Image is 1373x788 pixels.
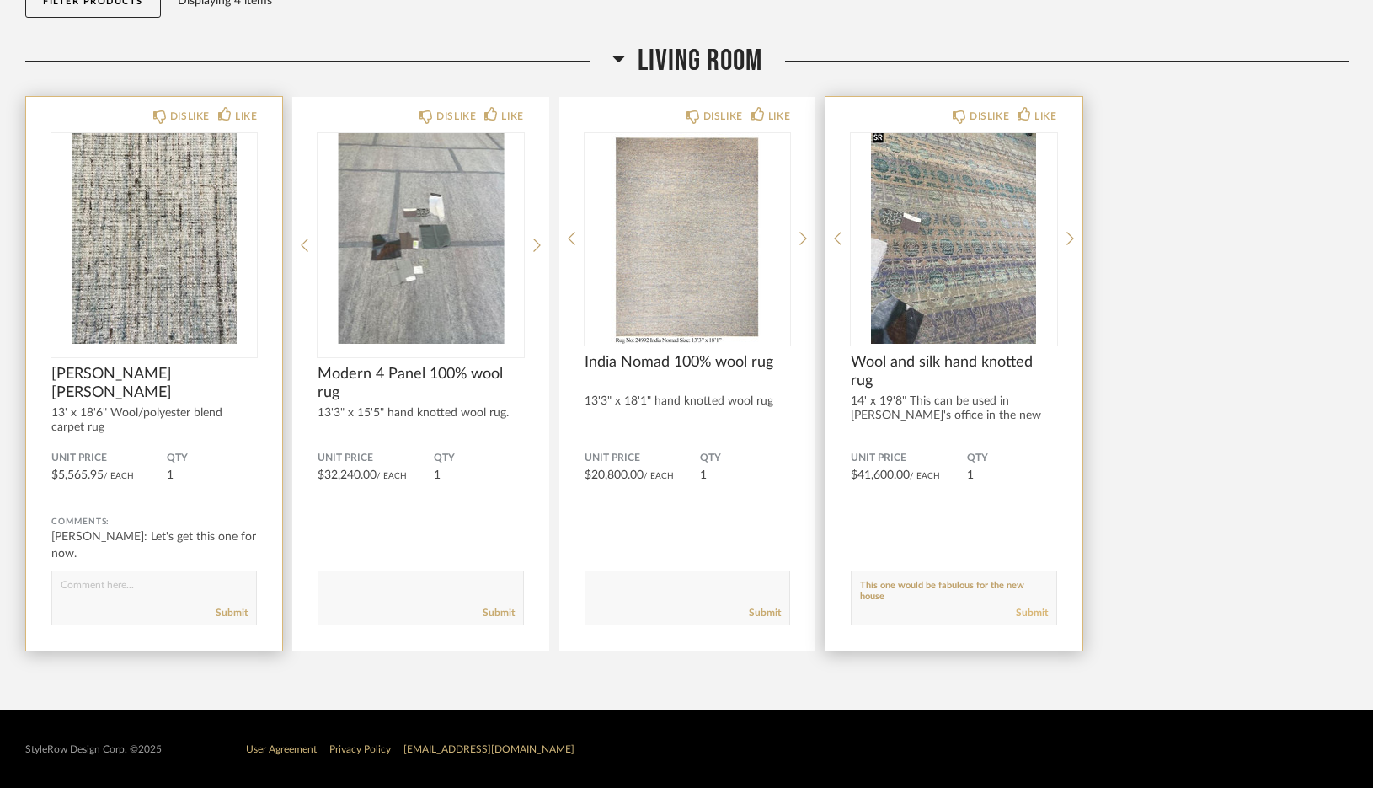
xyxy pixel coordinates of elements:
[436,108,476,125] div: DISLIKE
[51,133,257,344] img: undefined
[1016,606,1048,620] a: Submit
[25,743,162,756] div: StyleRow Design Corp. ©2025
[1034,108,1056,125] div: LIKE
[434,452,524,465] span: QTY
[104,472,134,480] span: / Each
[749,606,781,620] a: Submit
[167,452,257,465] span: QTY
[51,528,257,562] div: [PERSON_NAME]: Let's get this one for now.
[318,452,433,465] span: Unit Price
[585,394,790,409] div: 13'3" x 18'1" hand knotted wool rug
[246,744,317,754] a: User Agreement
[216,606,248,620] a: Submit
[51,469,104,481] span: $5,565.95
[585,353,790,372] span: India Nomad 100% wool rug
[51,513,257,530] div: Comments:
[851,452,966,465] span: Unit Price
[703,108,743,125] div: DISLIKE
[51,133,257,344] div: 0
[585,452,700,465] span: Unit Price
[700,452,790,465] span: QTY
[851,394,1056,437] div: 14' x 19'8" This can be used in [PERSON_NAME]'s office in the new house or a ...
[51,406,257,435] div: 13' x 18'6" Wool/polyester blend carpet rug
[318,406,523,421] div: 13'3" x 15'5" hand knotted wool rug.
[585,133,790,344] img: undefined
[851,133,1056,344] img: undefined
[483,606,515,620] a: Submit
[501,108,523,125] div: LIKE
[51,365,257,402] span: [PERSON_NAME] [PERSON_NAME]
[585,469,644,481] span: $20,800.00
[967,452,1057,465] span: QTY
[851,469,910,481] span: $41,600.00
[970,108,1009,125] div: DISLIKE
[768,108,790,125] div: LIKE
[318,469,377,481] span: $32,240.00
[851,353,1056,390] span: Wool and silk hand knotted rug
[700,469,707,481] span: 1
[967,469,974,481] span: 1
[170,108,210,125] div: DISLIKE
[318,133,523,344] img: undefined
[644,472,674,480] span: / Each
[910,472,940,480] span: / Each
[235,108,257,125] div: LIKE
[51,452,167,465] span: Unit Price
[638,43,762,79] span: Living Room
[329,744,391,754] a: Privacy Policy
[403,744,574,754] a: [EMAIL_ADDRESS][DOMAIN_NAME]
[318,365,523,402] span: Modern 4 Panel 100% wool rug
[377,472,407,480] span: / Each
[434,469,441,481] span: 1
[318,133,523,344] div: 0
[167,469,174,481] span: 1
